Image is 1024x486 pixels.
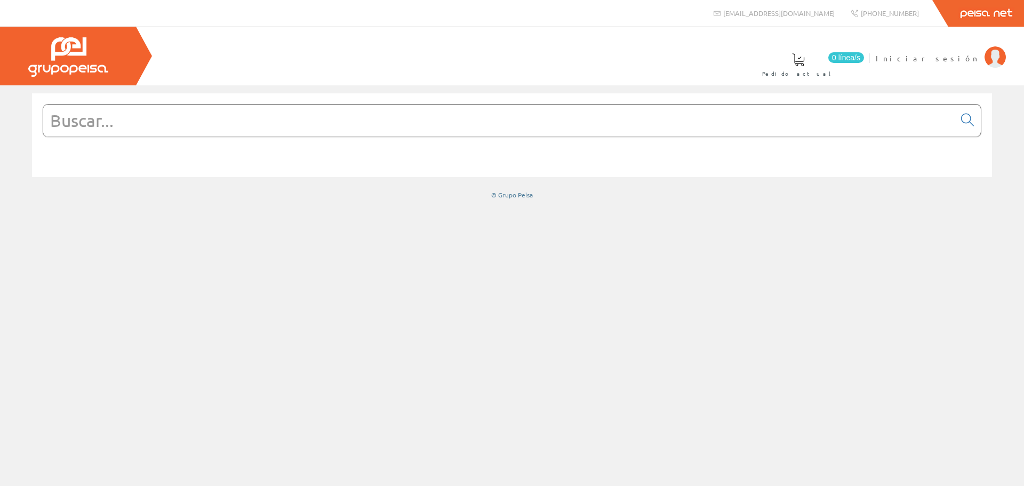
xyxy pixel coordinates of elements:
[32,190,992,200] div: © Grupo Peisa
[876,44,1006,54] a: Iniciar sesión
[43,105,955,137] input: Buscar...
[28,37,108,77] img: Grupo Peisa
[861,9,919,18] span: [PHONE_NUMBER]
[828,52,864,63] span: 0 línea/s
[876,53,979,63] span: Iniciar sesión
[723,9,835,18] span: [EMAIL_ADDRESS][DOMAIN_NAME]
[762,68,835,79] span: Pedido actual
